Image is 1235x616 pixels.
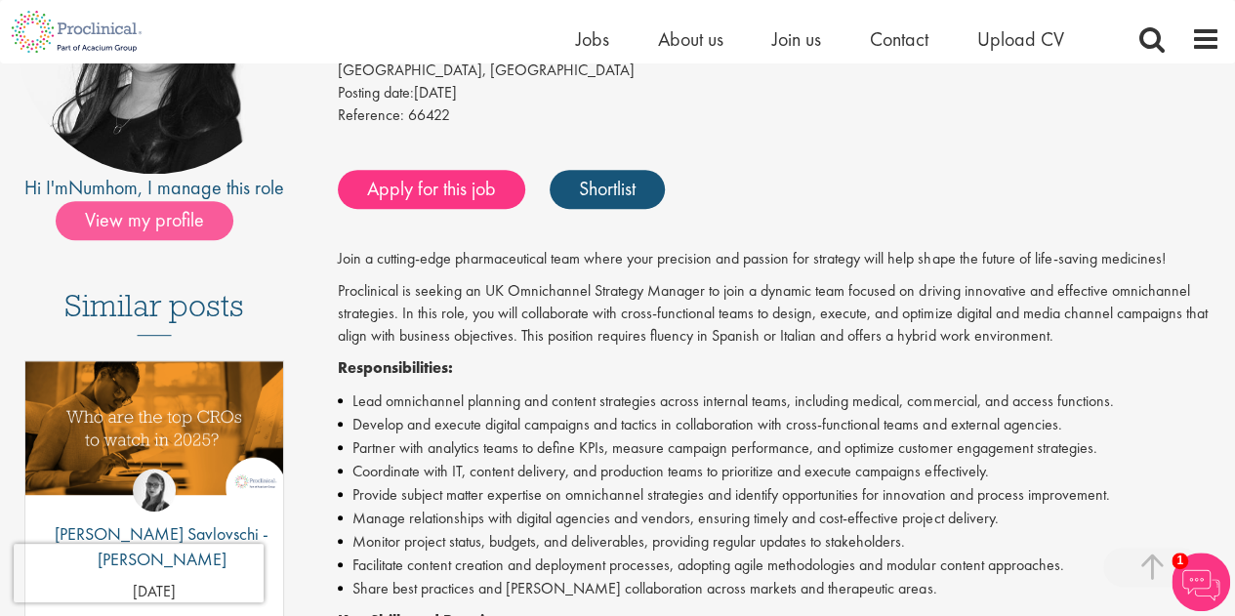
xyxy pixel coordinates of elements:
p: Proclinical is seeking an UK Omnichannel Strategy Manager to join a dynamic team focused on drivi... [338,280,1220,348]
a: Contact [870,26,928,52]
img: Chatbot [1172,553,1230,611]
a: Apply for this job [338,170,525,209]
li: Lead omnichannel planning and content strategies across internal teams, including medical, commer... [338,390,1220,413]
div: Hi I'm , I manage this role [15,174,294,202]
li: Monitor project status, budgets, and deliverables, providing regular updates to stakeholders. [338,530,1220,554]
a: Join us [772,26,821,52]
span: Posting date: [338,82,414,103]
a: Jobs [576,26,609,52]
li: Coordinate with IT, content delivery, and production teams to prioritize and execute campaigns ef... [338,460,1220,483]
span: View my profile [56,201,233,240]
label: Reference: [338,104,404,127]
a: View my profile [56,205,253,230]
span: 66422 [408,104,450,125]
li: Manage relationships with digital agencies and vendors, ensuring timely and cost-effective projec... [338,507,1220,530]
img: Top 10 CROs 2025 | Proclinical [25,361,283,495]
a: Link to a post [25,361,283,534]
div: [DATE] [338,82,1220,104]
p: Join a cutting-edge pharmaceutical team where your precision and passion for strategy will help s... [338,248,1220,270]
a: Theodora Savlovschi - Wicks [PERSON_NAME] Savlovschi - [PERSON_NAME] [25,469,283,581]
li: Provide subject matter expertise on omnichannel strategies and identify opportunities for innovat... [338,483,1220,507]
span: 1 [1172,553,1188,569]
iframe: reCAPTCHA [14,544,264,602]
li: Share best practices and [PERSON_NAME] collaboration across markets and therapeutic areas. [338,577,1220,600]
p: [PERSON_NAME] Savlovschi - [PERSON_NAME] [25,521,283,571]
li: Facilitate content creation and deployment processes, adopting agile methodologies and modular co... [338,554,1220,577]
a: About us [658,26,723,52]
a: Shortlist [550,170,665,209]
img: Theodora Savlovschi - Wicks [133,469,176,512]
div: [GEOGRAPHIC_DATA], [GEOGRAPHIC_DATA] [338,60,1220,82]
li: Partner with analytics teams to define KPIs, measure campaign performance, and optimize customer ... [338,436,1220,460]
strong: Responsibilities: [338,357,453,378]
a: Numhom [68,175,138,200]
li: Develop and execute digital campaigns and tactics in collaboration with cross-functional teams an... [338,413,1220,436]
h3: Similar posts [64,289,244,336]
a: Upload CV [977,26,1064,52]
